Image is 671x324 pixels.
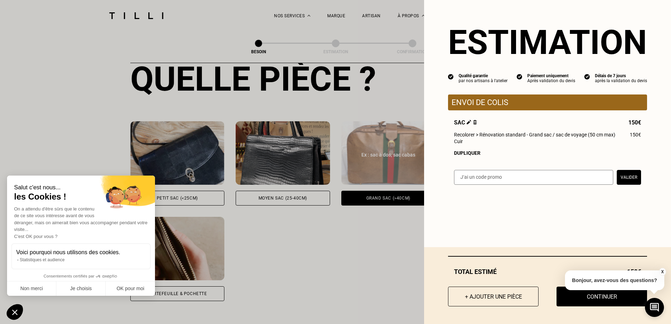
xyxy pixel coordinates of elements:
[659,268,666,276] button: X
[584,73,590,80] img: icon list info
[454,150,641,156] div: Dupliquer
[454,119,477,126] span: Sac
[448,287,539,306] button: + Ajouter une pièce
[527,78,575,83] div: Après validation du devis
[448,23,647,62] section: Estimation
[527,73,575,78] div: Paiement uniquement
[454,139,463,144] span: Cuir
[454,132,615,137] span: Recolorer > Rénovation standard - Grand sac / sac de voyage (50 cm max)
[565,270,664,290] p: Bonjour, avez-vous des questions?
[595,73,647,78] div: Délais de 7 jours
[459,73,508,78] div: Qualité garantie
[630,132,641,137] span: 150€
[452,98,644,107] p: Envoi de colis
[454,170,613,185] input: J‘ai un code promo
[628,119,641,126] span: 150€
[448,73,454,80] img: icon list info
[557,287,647,306] button: Continuer
[617,170,641,185] button: Valider
[459,78,508,83] div: par nos artisans à l'atelier
[517,73,522,80] img: icon list info
[595,78,647,83] div: après la validation du devis
[448,268,647,275] div: Total estimé
[467,120,471,124] img: Éditer
[473,120,477,124] img: Supprimer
